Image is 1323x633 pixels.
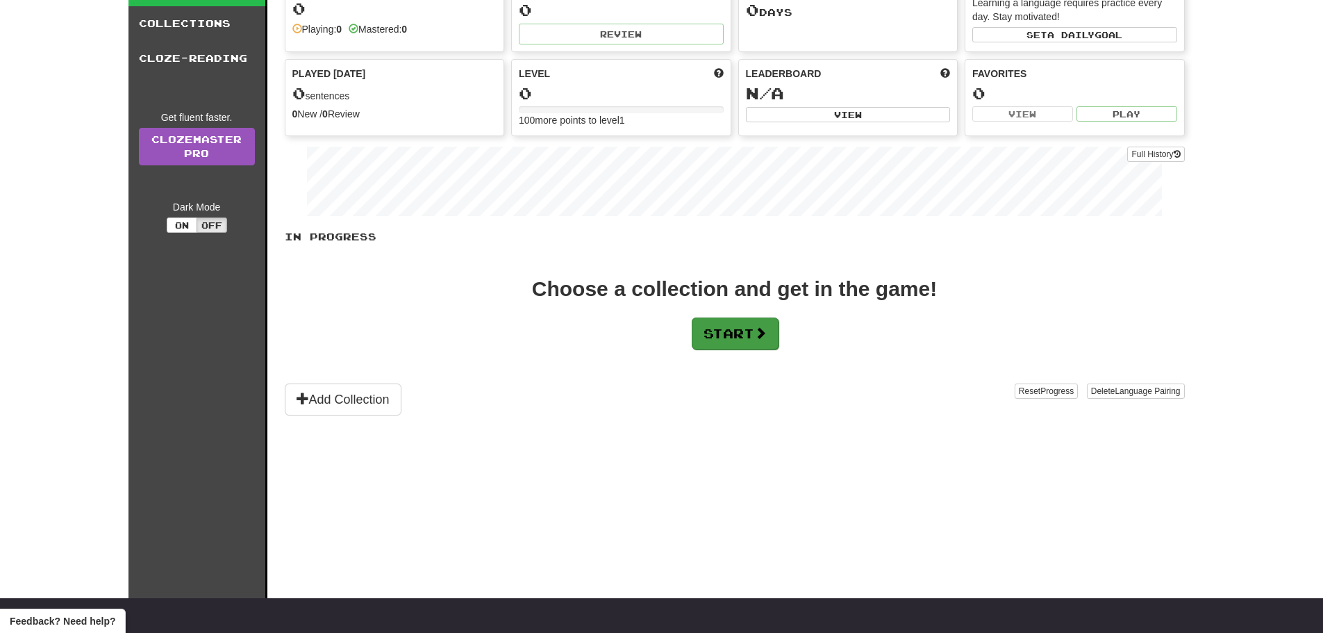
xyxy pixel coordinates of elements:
button: View [746,107,951,122]
a: Cloze-Reading [128,41,265,76]
button: Full History [1127,147,1184,162]
button: Play [1076,106,1177,122]
span: Open feedback widget [10,614,115,628]
span: This week in points, UTC [940,67,950,81]
strong: 0 [336,24,342,35]
div: Choose a collection and get in the game! [532,279,937,299]
div: New / Review [292,107,497,121]
strong: 0 [322,108,328,120]
button: Off [197,217,227,233]
span: Level [519,67,550,81]
button: DeleteLanguage Pairing [1087,384,1185,399]
button: ResetProgress [1015,384,1078,399]
div: Mastered: [349,22,407,36]
div: Day s [746,1,951,19]
button: Add Collection [285,384,401,416]
button: View [972,106,1073,122]
span: Leaderboard [746,67,822,81]
strong: 0 [401,24,407,35]
span: Played [DATE] [292,67,366,81]
span: Score more points to level up [714,67,724,81]
div: 100 more points to level 1 [519,113,724,127]
button: Review [519,24,724,44]
span: 0 [292,83,306,103]
div: 0 [519,85,724,102]
p: In Progress [285,230,1185,244]
div: sentences [292,85,497,103]
div: Get fluent faster. [139,110,255,124]
span: Language Pairing [1115,386,1180,396]
div: 0 [972,85,1177,102]
button: Start [692,318,779,350]
strong: 0 [292,108,298,120]
button: Seta dailygoal [972,27,1177,42]
div: Dark Mode [139,200,255,214]
div: Favorites [972,67,1177,81]
span: Progress [1040,386,1074,396]
a: Collections [128,6,265,41]
a: ClozemasterPro [139,128,255,165]
button: On [167,217,197,233]
span: a daily [1047,30,1095,40]
span: N/A [746,83,784,103]
div: 0 [519,1,724,19]
div: Playing: [292,22,342,36]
